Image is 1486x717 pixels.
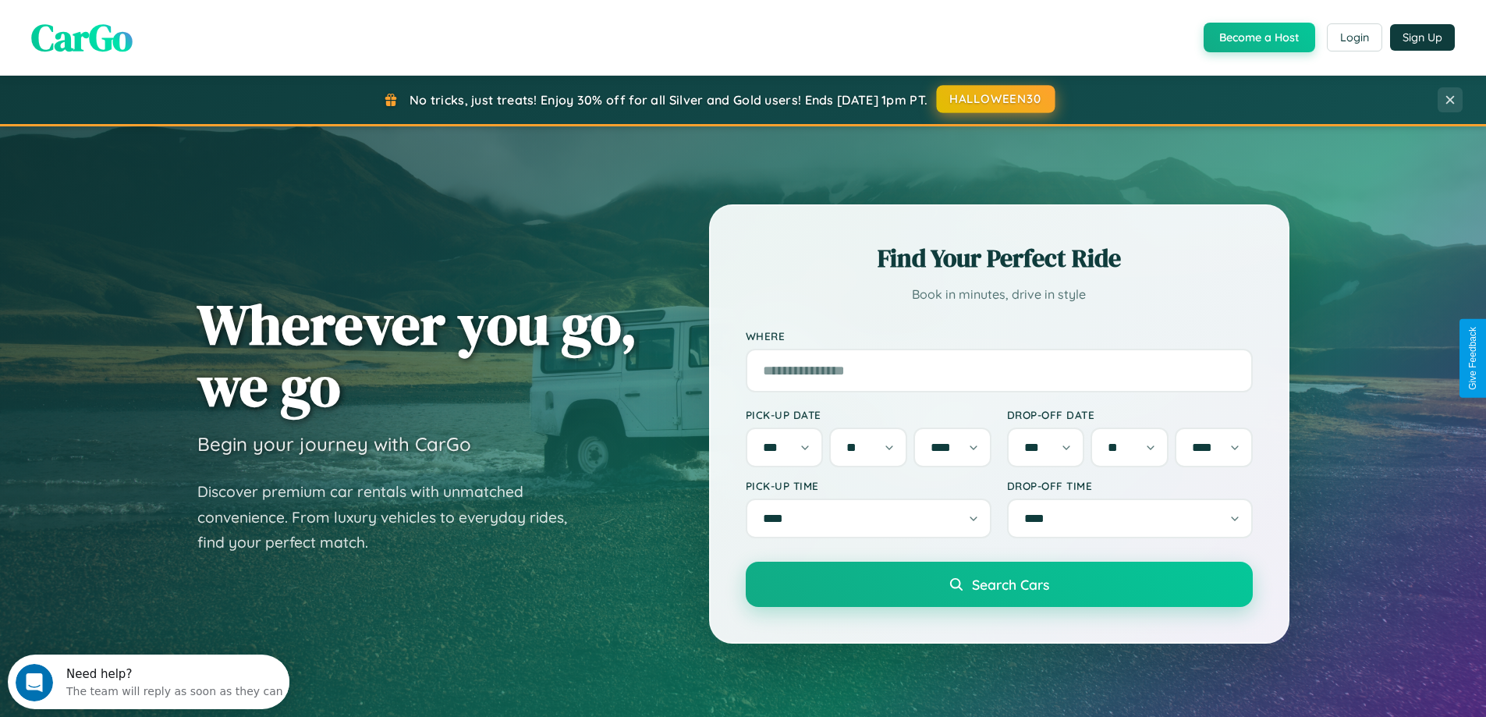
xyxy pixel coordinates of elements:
[746,408,991,421] label: Pick-up Date
[746,329,1253,343] label: Where
[197,432,471,456] h3: Begin your journey with CarGo
[6,6,290,49] div: Open Intercom Messenger
[197,479,587,555] p: Discover premium car rentals with unmatched convenience. From luxury vehicles to everyday rides, ...
[1007,408,1253,421] label: Drop-off Date
[746,479,991,492] label: Pick-up Time
[59,13,275,26] div: Need help?
[746,562,1253,607] button: Search Cars
[1467,327,1478,390] div: Give Feedback
[1007,479,1253,492] label: Drop-off Time
[16,664,53,701] iframe: Intercom live chat
[937,85,1055,113] button: HALLOWEEN30
[1390,24,1455,51] button: Sign Up
[746,283,1253,306] p: Book in minutes, drive in style
[972,576,1049,593] span: Search Cars
[746,241,1253,275] h2: Find Your Perfect Ride
[59,26,275,42] div: The team will reply as soon as they can
[410,92,927,108] span: No tricks, just treats! Enjoy 30% off for all Silver and Gold users! Ends [DATE] 1pm PT.
[31,12,133,63] span: CarGo
[8,655,289,709] iframe: Intercom live chat discovery launcher
[197,293,637,417] h1: Wherever you go, we go
[1204,23,1315,52] button: Become a Host
[1327,23,1382,51] button: Login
